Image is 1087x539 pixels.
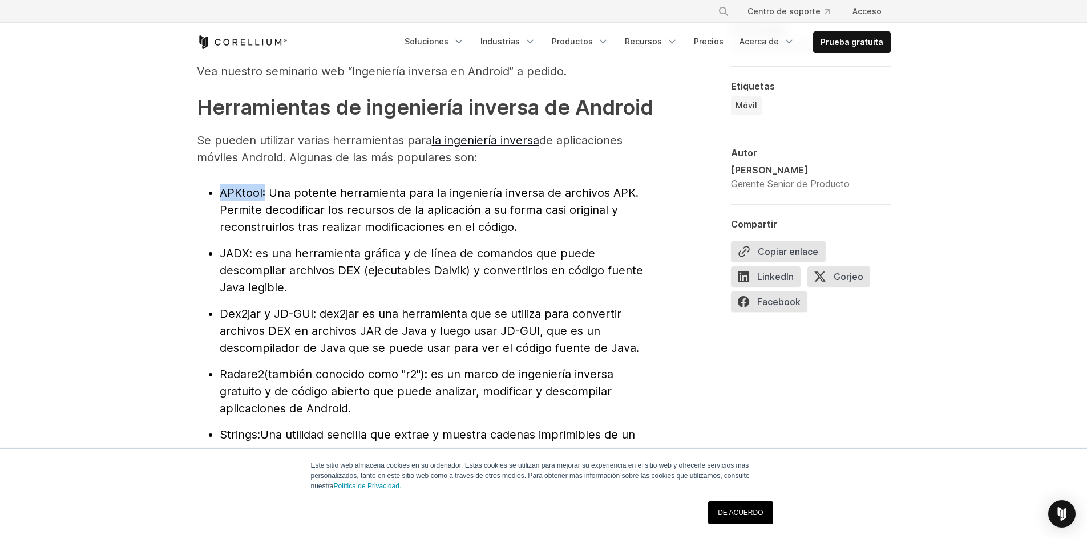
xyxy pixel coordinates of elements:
[220,367,613,415] font: (también conocido como "r2"): es un marco de ingeniería inversa gratuito y de código abierto que ...
[220,307,639,355] font: : dex2jar es una herramienta que se utiliza para convertir archivos DEX en archivos JAR de Java y...
[1048,500,1076,528] div: Open Intercom Messenger
[731,241,826,262] button: Copiar enlace
[197,64,567,78] font: Vea nuestro seminario web “Ingeniería inversa en Android” a pedido.
[405,37,448,46] font: Soluciones
[480,37,520,46] font: Industrias
[731,147,757,159] font: Autor
[834,271,863,282] font: Gorjeo
[197,95,653,120] font: Herramientas de ingeniería inversa de Android
[197,133,432,147] font: Se pueden utilizar varias herramientas para
[334,482,402,490] a: Política de Privacidad.
[694,37,724,46] font: Precios
[852,6,882,16] font: Acceso
[220,246,249,260] font: JADX
[197,133,623,164] font: de aplicaciones móviles Android. Algunas de las más populares son:
[747,6,821,16] font: Centro de soporte
[731,218,777,230] font: Compartir
[220,307,313,321] font: Dex2jar y JD-GUI
[757,296,801,307] font: Facebook
[731,291,814,317] a: Facebook
[704,1,891,22] div: Menú de navegación
[740,37,779,46] font: Acerca de
[432,133,539,147] a: la ingeniería inversa
[197,69,567,77] a: Vea nuestro seminario web “Ingeniería inversa en Android” a pedido.
[220,246,643,294] font: : es una herramienta gráfica y de línea de comandos que puede descompilar archivos DEX (ejecutabl...
[718,509,763,517] font: DE ACUERDO
[708,501,773,524] a: DE ACUERDO
[220,186,639,234] font: : Una potente herramienta para la ingeniería inversa de archivos APK. Permite decodificar los rec...
[807,266,877,291] a: Gorjeo
[220,428,260,441] font: Strings:
[220,428,635,476] font: Una utilidad sencilla que extrae y muestra cadenas imprimibles de un archivo binario. Puede extra...
[220,367,264,381] font: Radare2
[736,100,757,110] font: Móvil
[731,164,808,176] font: [PERSON_NAME]
[731,96,762,115] a: Móvil
[821,37,883,47] font: Prueba gratuita
[713,1,734,22] button: Buscar
[625,37,662,46] font: Recursos
[552,37,593,46] font: Productos
[731,80,775,92] font: Etiquetas
[220,186,262,200] font: APKtool
[731,178,850,189] font: Gerente Senior de Producto
[757,271,794,282] font: LinkedIn
[398,31,891,53] div: Menú de navegación
[197,35,288,49] a: Inicio de Corellium
[311,461,750,490] font: Este sitio web almacena cookies en su ordenador. Estas cookies se utilizan para mejorar su experi...
[731,266,807,291] a: LinkedIn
